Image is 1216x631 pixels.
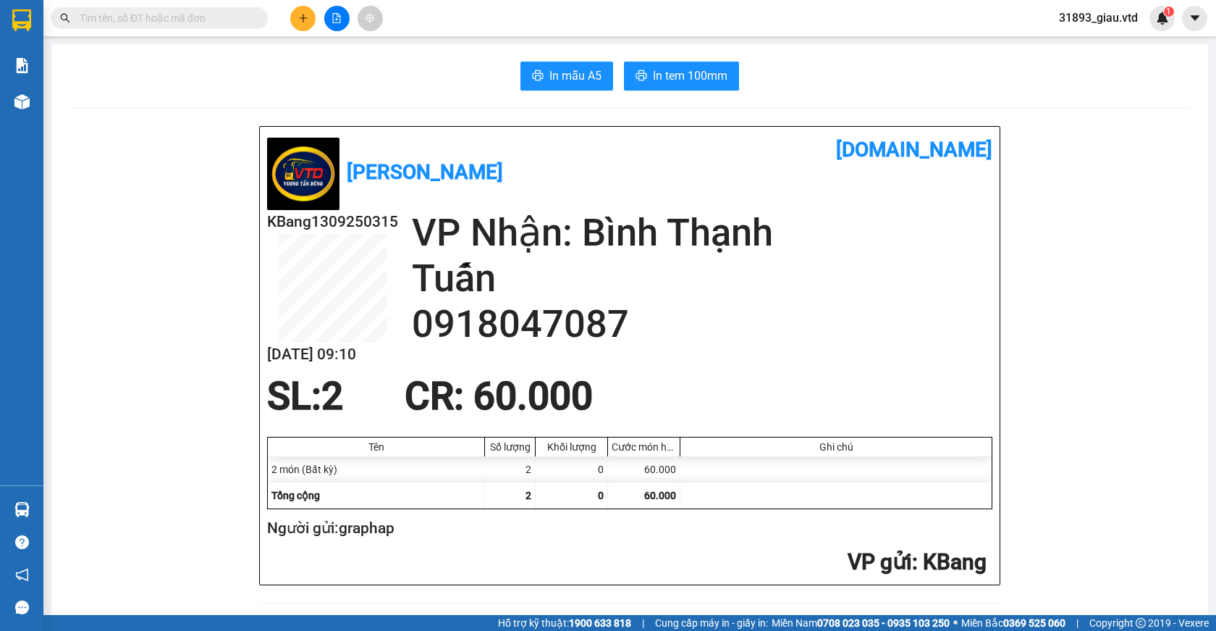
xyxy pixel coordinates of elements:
sup: 1 [1164,7,1174,17]
span: CR : 60.000 [405,374,593,419]
h2: : KBang [267,548,987,577]
span: question-circle [15,535,29,549]
div: 2 món (Bất kỳ) [268,456,485,482]
h2: KBang1309250315 [267,210,398,234]
img: logo-vxr [12,9,31,31]
strong: 1900 633 818 [569,617,631,629]
button: printerIn mẫu A5 [520,62,613,91]
div: Khối lượng [539,441,604,453]
span: | [1076,615,1078,631]
img: logo.jpg [267,138,339,210]
span: 0 [598,490,604,501]
span: caret-down [1188,12,1202,25]
span: | [642,615,644,631]
span: 31893_giau.vtd [1047,9,1149,27]
span: ⚪️ [953,620,958,626]
span: Miền Bắc [961,615,1065,631]
h2: Tuấn [412,256,992,301]
div: Tên [271,441,481,453]
div: Ghi chú [684,441,988,453]
span: message [15,601,29,614]
span: 60.000 [644,490,676,501]
h2: 0918047087 [412,301,992,347]
button: file-add [324,6,350,31]
button: aim [358,6,383,31]
span: In mẫu A5 [549,67,601,85]
span: search [60,13,70,23]
span: Hỗ trợ kỹ thuật: [498,615,631,631]
button: printerIn tem 100mm [624,62,739,91]
span: file-add [332,13,342,23]
div: 60.000 [608,456,680,482]
h2: [DATE] 09:10 [267,343,398,367]
strong: 0708 023 035 - 0935 103 250 [817,617,950,629]
img: solution-icon [14,58,30,73]
img: icon-new-feature [1156,12,1169,25]
span: VP gửi [848,549,912,574]
h2: Người gửi: graphap [267,517,987,540]
span: printer [636,70,647,83]
strong: 0369 525 060 [1003,617,1065,629]
span: printer [532,70,544,83]
span: SL: [267,374,321,419]
span: copyright [1136,618,1146,628]
img: warehouse-icon [14,94,30,109]
button: caret-down [1182,6,1207,31]
h2: VP Nhận: Bình Thạnh [412,210,992,256]
div: Số lượng [489,441,531,453]
div: 2 [485,456,536,482]
span: Miền Nam [772,615,950,631]
span: Tổng cộng [271,490,320,501]
div: Cước món hàng [612,441,676,453]
span: 2 [321,374,343,419]
span: 2 [525,490,531,501]
div: 0 [536,456,608,482]
span: In tem 100mm [653,67,727,85]
input: Tìm tên, số ĐT hoặc mã đơn [80,10,250,26]
span: plus [298,13,308,23]
span: Cung cấp máy in - giấy in: [655,615,768,631]
b: [DOMAIN_NAME] [836,138,992,162]
b: [PERSON_NAME] [347,160,503,184]
span: aim [365,13,375,23]
span: 1 [1166,7,1171,17]
button: plus [290,6,316,31]
span: notification [15,568,29,582]
img: warehouse-icon [14,502,30,517]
